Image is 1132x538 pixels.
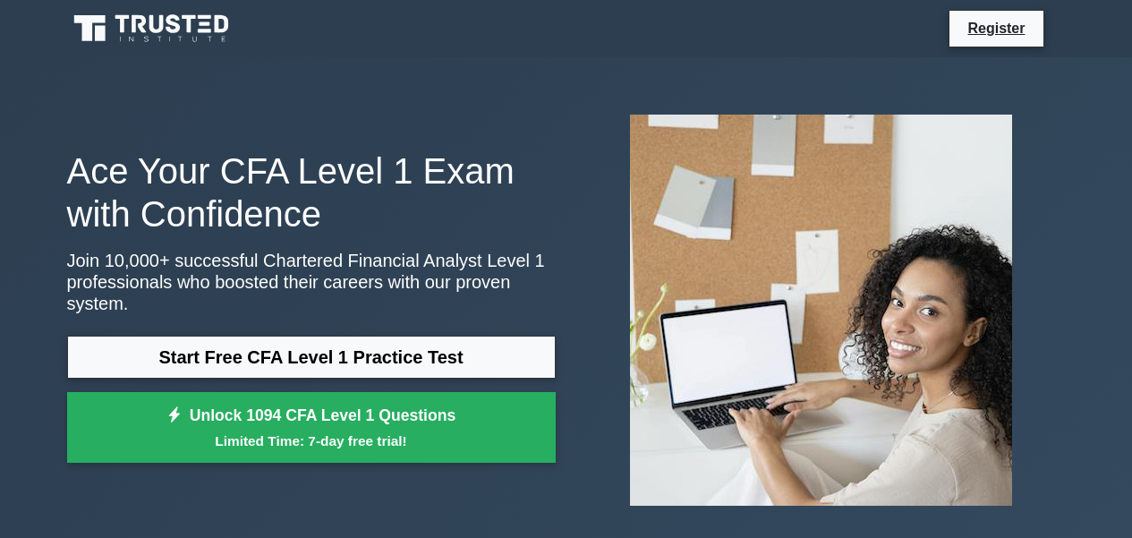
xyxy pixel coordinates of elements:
[67,336,556,379] a: Start Free CFA Level 1 Practice Test
[957,17,1035,39] a: Register
[67,149,556,235] h1: Ace Your CFA Level 1 Exam with Confidence
[67,250,556,314] p: Join 10,000+ successful Chartered Financial Analyst Level 1 professionals who boosted their caree...
[67,392,556,464] a: Unlock 1094 CFA Level 1 QuestionsLimited Time: 7-day free trial!
[89,431,533,451] small: Limited Time: 7-day free trial!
